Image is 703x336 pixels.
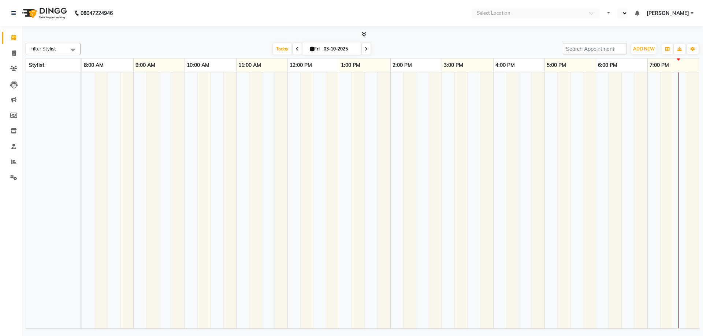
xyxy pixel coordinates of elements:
[81,3,113,23] b: 08047224946
[477,10,510,17] div: Select Location
[321,44,358,54] input: 2025-10-03
[339,60,362,71] a: 1:00 PM
[648,60,671,71] a: 7:00 PM
[633,46,655,52] span: ADD NEW
[237,60,263,71] a: 11:00 AM
[647,10,689,17] span: [PERSON_NAME]
[288,60,314,71] a: 12:00 PM
[391,60,414,71] a: 2:00 PM
[185,60,211,71] a: 10:00 AM
[273,43,291,54] span: Today
[82,60,105,71] a: 8:00 AM
[563,43,627,54] input: Search Appointment
[134,60,157,71] a: 9:00 AM
[308,46,321,52] span: Fri
[29,62,44,68] span: Stylist
[545,60,568,71] a: 5:00 PM
[442,60,465,71] a: 3:00 PM
[596,60,619,71] a: 6:00 PM
[19,3,69,23] img: logo
[494,60,517,71] a: 4:00 PM
[30,46,56,52] span: Filter Stylist
[631,44,656,54] button: ADD NEW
